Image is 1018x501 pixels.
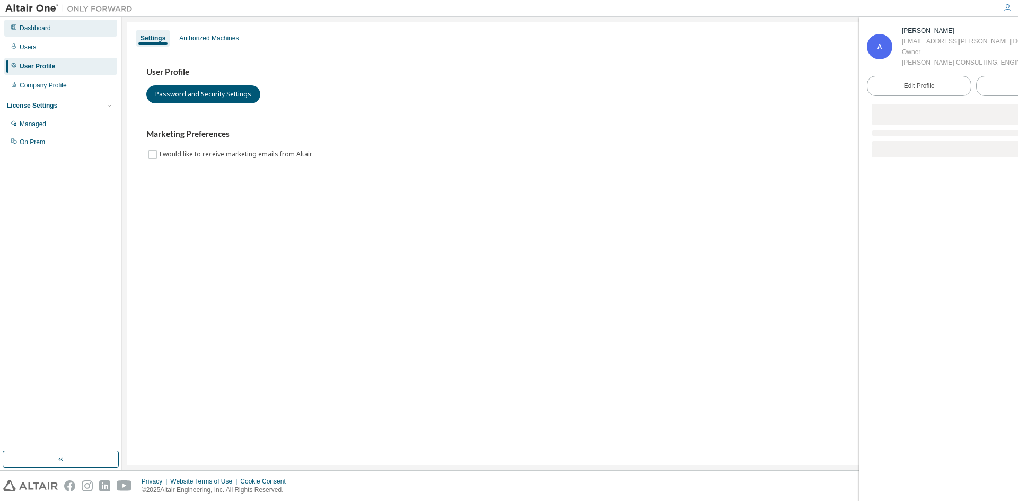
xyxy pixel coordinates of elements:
div: Settings [141,34,165,42]
h3: User Profile [146,67,994,77]
a: Edit Profile [867,76,971,96]
span: Edit Profile [904,82,935,90]
img: facebook.svg [64,480,75,491]
div: Privacy [142,477,170,486]
div: Website Terms of Use [170,477,240,486]
div: Users [20,43,36,51]
div: Managed [20,120,46,128]
label: I would like to receive marketing emails from Altair [159,148,314,161]
img: instagram.svg [82,480,93,491]
button: Password and Security Settings [146,85,260,103]
img: linkedin.svg [99,480,110,491]
div: Cookie Consent [240,477,292,486]
span: A [877,43,882,50]
h3: Marketing Preferences [146,129,994,139]
div: License Settings [7,101,57,110]
div: User Profile [20,62,55,71]
img: youtube.svg [117,480,132,491]
div: Company Profile [20,81,67,90]
img: altair_logo.svg [3,480,58,491]
p: © 2025 Altair Engineering, Inc. All Rights Reserved. [142,486,292,495]
div: On Prem [20,138,45,146]
div: Dashboard [20,24,51,32]
div: Authorized Machines [179,34,239,42]
img: Altair One [5,3,138,14]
